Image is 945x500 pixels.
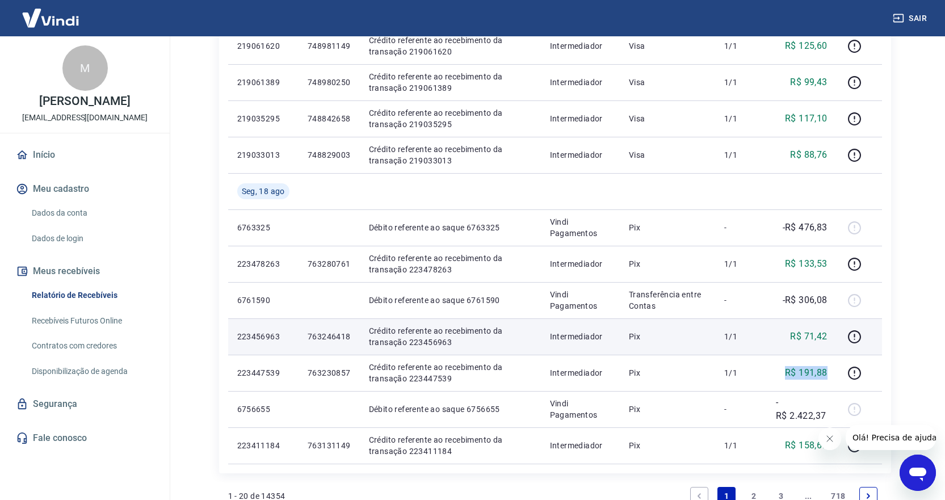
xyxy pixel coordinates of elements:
[629,331,706,342] p: Pix
[550,289,611,312] p: Vindi Pagamentos
[14,177,156,201] button: Meu cadastro
[237,77,289,88] p: 219061389
[308,258,351,270] p: 763280761
[369,71,532,94] p: Crédito referente ao recebimento da transação 219061389
[39,95,130,107] p: [PERSON_NAME]
[14,259,156,284] button: Meus recebíveis
[237,40,289,52] p: 219061620
[629,222,706,233] p: Pix
[550,331,611,342] p: Intermediador
[369,295,532,306] p: Débito referente ao saque 6761590
[629,289,706,312] p: Transferência entre Contas
[369,362,532,384] p: Crédito referente ao recebimento da transação 223447539
[550,216,611,239] p: Vindi Pagamentos
[369,35,532,57] p: Crédito referente ao recebimento da transação 219061620
[550,149,611,161] p: Intermediador
[629,258,706,270] p: Pix
[550,113,611,124] p: Intermediador
[308,331,351,342] p: 763246418
[550,77,611,88] p: Intermediador
[7,8,95,17] span: Olá! Precisa de ajuda?
[308,149,351,161] p: 748829003
[629,367,706,379] p: Pix
[724,40,758,52] p: 1/1
[308,440,351,451] p: 763131149
[369,325,532,348] p: Crédito referente ao recebimento da transação 223456963
[237,404,289,415] p: 6756655
[891,8,931,29] button: Sair
[724,222,758,233] p: -
[14,426,156,451] a: Fale conosco
[14,142,156,167] a: Início
[629,113,706,124] p: Visa
[629,404,706,415] p: Pix
[62,45,108,91] div: M
[237,113,289,124] p: 219035295
[785,257,828,271] p: R$ 133,53
[724,258,758,270] p: 1/1
[308,113,351,124] p: 748842658
[14,1,87,35] img: Vindi
[724,295,758,306] p: -
[369,404,532,415] p: Débito referente ao saque 6756655
[369,434,532,457] p: Crédito referente ao recebimento da transação 223411184
[724,113,758,124] p: 1/1
[629,440,706,451] p: Pix
[629,149,706,161] p: Visa
[783,221,828,234] p: -R$ 476,83
[629,77,706,88] p: Visa
[237,222,289,233] p: 6763325
[369,144,532,166] p: Crédito referente ao recebimento da transação 219033013
[550,440,611,451] p: Intermediador
[237,295,289,306] p: 6761590
[724,149,758,161] p: 1/1
[369,222,532,233] p: Débito referente ao saque 6763325
[724,404,758,415] p: -
[629,40,706,52] p: Visa
[790,148,827,162] p: R$ 88,76
[724,331,758,342] p: 1/1
[846,425,936,450] iframe: Mensagem da empresa
[27,360,156,383] a: Disponibilização de agenda
[724,367,758,379] p: 1/1
[27,227,156,250] a: Dados de login
[783,293,828,307] p: -R$ 306,08
[237,440,289,451] p: 223411184
[237,149,289,161] p: 219033013
[237,367,289,379] p: 223447539
[776,396,828,423] p: -R$ 2.422,37
[550,367,611,379] p: Intermediador
[785,39,828,53] p: R$ 125,60
[550,258,611,270] p: Intermediador
[785,112,828,125] p: R$ 117,10
[900,455,936,491] iframe: Botão para abrir a janela de mensagens
[818,427,841,450] iframe: Fechar mensagem
[308,77,351,88] p: 748980250
[369,107,532,130] p: Crédito referente ao recebimento da transação 219035295
[22,112,148,124] p: [EMAIL_ADDRESS][DOMAIN_NAME]
[790,330,827,343] p: R$ 71,42
[242,186,285,197] span: Seg, 18 ago
[27,201,156,225] a: Dados da conta
[550,398,611,421] p: Vindi Pagamentos
[237,258,289,270] p: 223478263
[724,440,758,451] p: 1/1
[237,331,289,342] p: 223456963
[308,40,351,52] p: 748981149
[27,284,156,307] a: Relatório de Recebíveis
[790,75,827,89] p: R$ 99,43
[785,366,828,380] p: R$ 191,88
[27,309,156,333] a: Recebíveis Futuros Online
[724,77,758,88] p: 1/1
[369,253,532,275] p: Crédito referente ao recebimento da transação 223478263
[27,334,156,358] a: Contratos com credores
[785,439,828,452] p: R$ 158,69
[550,40,611,52] p: Intermediador
[14,392,156,417] a: Segurança
[308,367,351,379] p: 763230857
